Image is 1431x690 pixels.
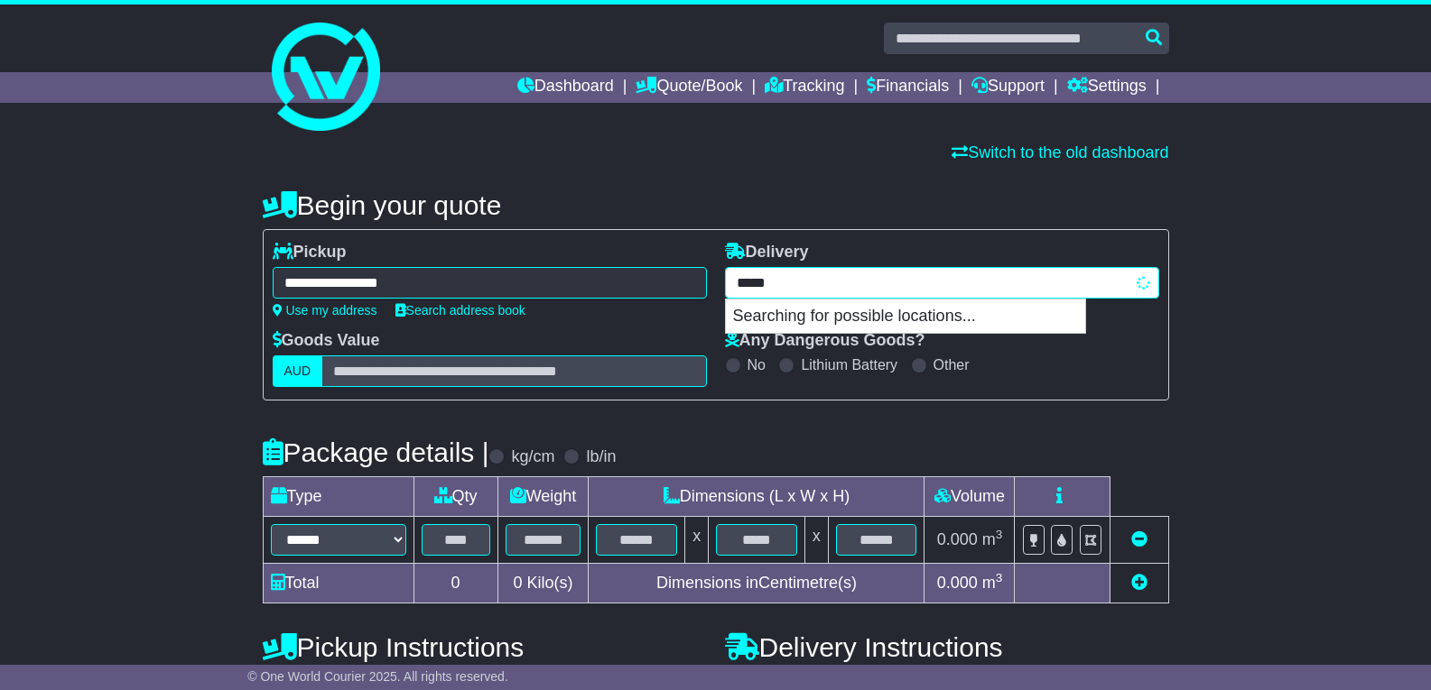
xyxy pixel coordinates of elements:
td: 0 [414,564,497,603]
a: Use my address [273,303,377,317]
a: Search address book [395,303,525,317]
label: Other [934,356,970,373]
td: x [685,517,709,564]
h4: Begin your quote [263,190,1169,220]
label: Any Dangerous Goods? [725,331,925,351]
a: Financials [867,72,949,103]
span: 0 [513,574,522,592]
a: Support [971,72,1045,103]
td: Weight [497,477,589,517]
label: AUD [273,355,323,387]
a: Tracking [765,72,844,103]
td: x [804,517,828,564]
span: © One World Courier 2025. All rights reserved. [247,669,508,684]
label: Goods Value [273,331,380,351]
a: Dashboard [517,72,614,103]
label: Pickup [273,243,347,262]
td: Dimensions (L x W x H) [589,477,925,517]
td: Volume [925,477,1015,517]
a: Add new item [1131,574,1148,592]
span: 0.000 [937,574,978,592]
span: 0.000 [937,530,978,548]
span: m [982,574,1003,592]
label: lb/in [586,447,616,467]
span: m [982,530,1003,548]
label: kg/cm [511,447,554,467]
a: Remove this item [1131,530,1148,548]
p: Searching for possible locations... [726,299,1085,334]
td: Total [263,564,414,603]
label: Delivery [725,243,809,262]
typeahead: Please provide city [725,267,1159,299]
td: Qty [414,477,497,517]
h4: Pickup Instructions [263,632,707,662]
label: Lithium Battery [801,356,897,373]
sup: 3 [996,528,1003,541]
h4: Delivery Instructions [725,632,1169,662]
td: Kilo(s) [497,564,589,603]
h4: Package details | [263,437,489,467]
a: Quote/Book [636,72,742,103]
a: Switch to the old dashboard [952,143,1168,161]
sup: 3 [996,571,1003,584]
td: Dimensions in Centimetre(s) [589,564,925,603]
a: Settings [1067,72,1147,103]
label: No [748,356,766,373]
td: Type [263,477,414,517]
